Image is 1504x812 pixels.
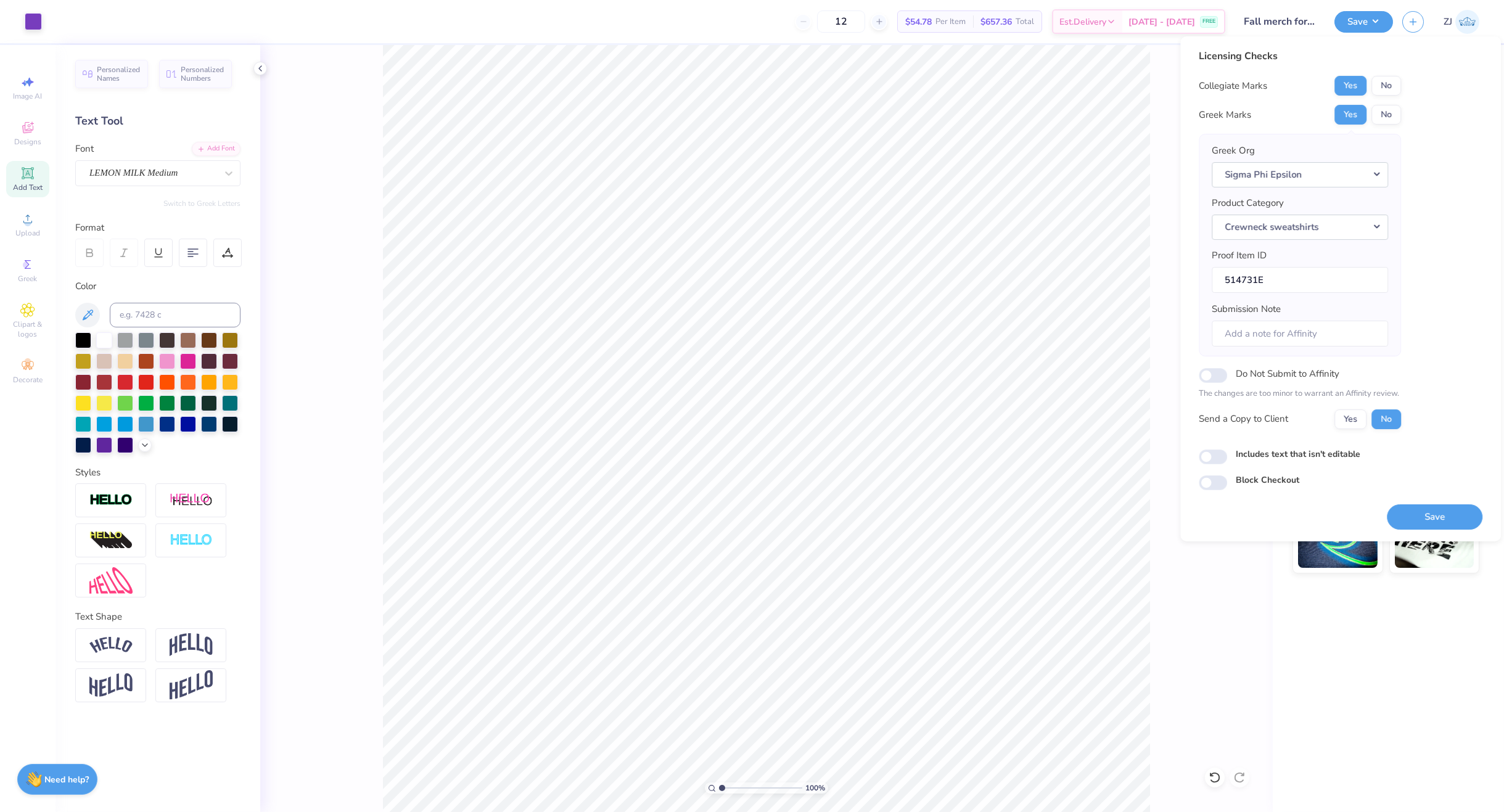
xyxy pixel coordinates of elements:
[1371,409,1401,429] button: No
[1334,76,1366,96] button: Yes
[1444,15,1452,29] span: ZJ
[1212,196,1284,210] label: Product Category
[15,228,40,238] span: Upload
[980,15,1012,28] span: $657.36
[817,10,865,33] input: – –
[18,274,38,284] span: Greek
[89,493,133,507] img: Stroke
[45,774,89,785] strong: Need help?
[1212,162,1388,187] button: Sigma Phi Epsilon
[1212,302,1281,316] label: Submission Note
[1334,11,1393,33] button: Save
[75,142,94,156] label: Font
[1212,144,1255,158] label: Greek Org
[1128,15,1195,28] span: [DATE] - [DATE]
[1236,366,1339,382] label: Do Not Submit to Affinity
[1016,15,1034,28] span: Total
[1444,10,1479,34] a: ZJ
[170,633,213,657] img: Arch
[1387,504,1482,530] button: Save
[181,65,224,83] span: Personalized Numbers
[1199,108,1251,122] div: Greek Marks
[75,221,242,235] div: Format
[75,465,240,480] div: Styles
[1212,321,1388,347] input: Add a note for Affinity
[1199,412,1288,426] div: Send a Copy to Client
[6,319,49,339] span: Clipart & logos
[1235,9,1325,34] input: Untitled Design
[170,670,213,700] img: Rise
[163,199,240,208] button: Switch to Greek Letters
[1199,388,1401,400] p: The changes are too minor to warrant an Affinity review.
[89,531,133,551] img: 3d Illusion
[89,673,133,697] img: Flag
[14,91,43,101] span: Image AI
[1212,215,1388,240] button: Crewneck sweatshirts
[170,493,213,508] img: Shadow
[13,182,43,192] span: Add Text
[89,637,133,654] img: Arc
[170,533,213,547] img: Negative Space
[1059,15,1106,28] span: Est. Delivery
[110,303,240,327] input: e.g. 7428 c
[75,279,240,293] div: Color
[1334,409,1366,429] button: Yes
[1212,248,1267,263] label: Proof Item ID
[1236,474,1299,486] label: Block Checkout
[1455,10,1479,34] img: Zhor Junavee Antocan
[805,782,825,794] span: 100 %
[1202,17,1215,26] span: FREE
[935,15,966,28] span: Per Item
[1334,105,1366,125] button: Yes
[905,15,932,28] span: $54.78
[1199,49,1401,64] div: Licensing Checks
[1371,76,1401,96] button: No
[192,142,240,156] div: Add Font
[75,610,240,624] div: Text Shape
[1199,79,1267,93] div: Collegiate Marks
[13,375,43,385] span: Decorate
[1371,105,1401,125] button: No
[1236,448,1360,461] label: Includes text that isn't editable
[89,567,133,594] img: Free Distort
[14,137,41,147] span: Designs
[75,113,240,129] div: Text Tool
[97,65,141,83] span: Personalized Names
